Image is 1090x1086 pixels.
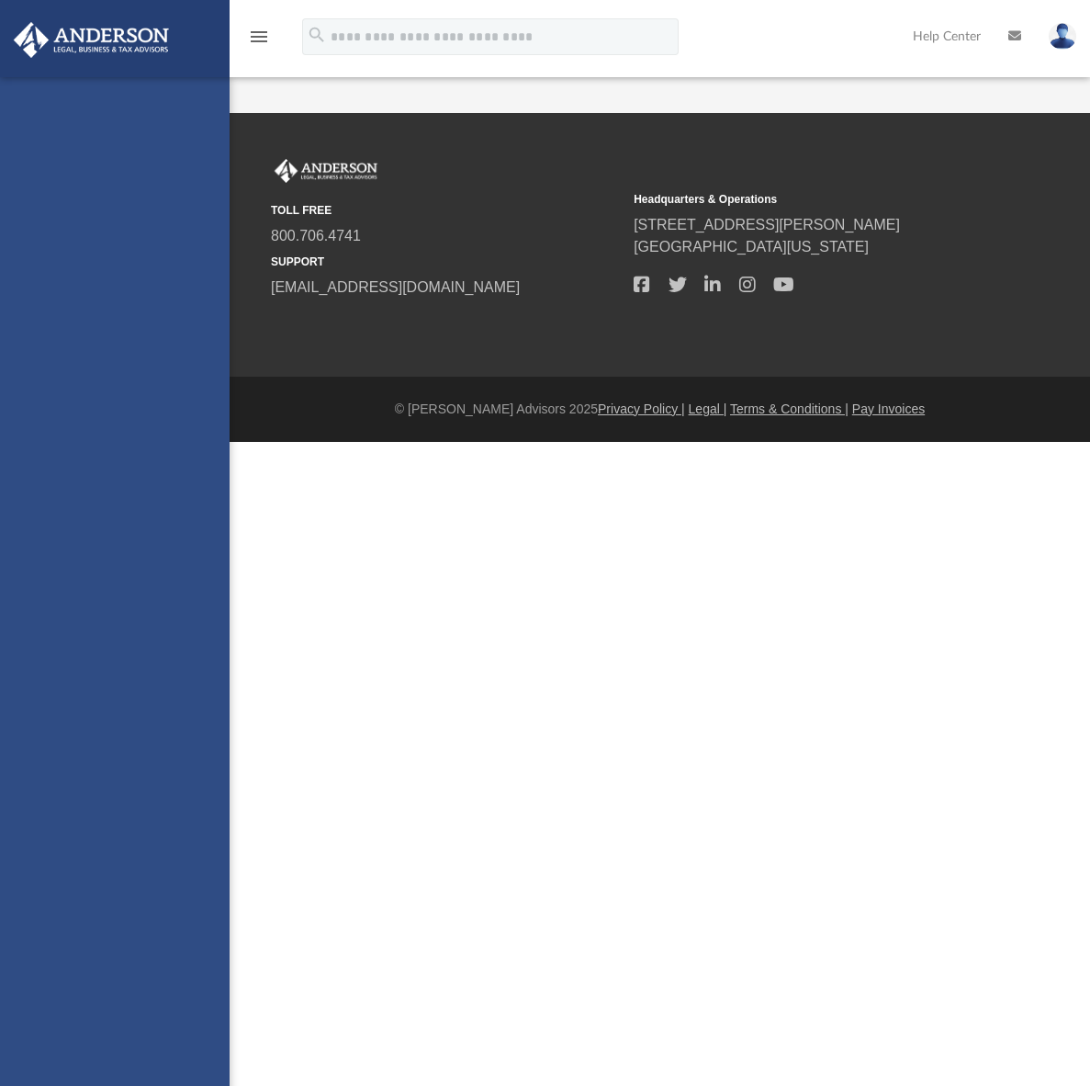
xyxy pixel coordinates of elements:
[271,202,621,219] small: TOLL FREE
[271,159,381,183] img: Anderson Advisors Platinum Portal
[689,402,727,416] a: Legal |
[230,400,1090,419] div: © [PERSON_NAME] Advisors 2025
[634,191,983,208] small: Headquarters & Operations
[307,25,327,45] i: search
[634,217,900,232] a: [STREET_ADDRESS][PERSON_NAME]
[634,239,869,255] a: [GEOGRAPHIC_DATA][US_STATE]
[271,279,520,295] a: [EMAIL_ADDRESS][DOMAIN_NAME]
[852,402,925,416] a: Pay Invoices
[730,402,848,416] a: Terms & Conditions |
[248,35,270,48] a: menu
[271,254,621,270] small: SUPPORT
[1049,23,1076,50] img: User Pic
[598,402,685,416] a: Privacy Policy |
[8,22,174,58] img: Anderson Advisors Platinum Portal
[248,26,270,48] i: menu
[271,228,361,243] a: 800.706.4741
